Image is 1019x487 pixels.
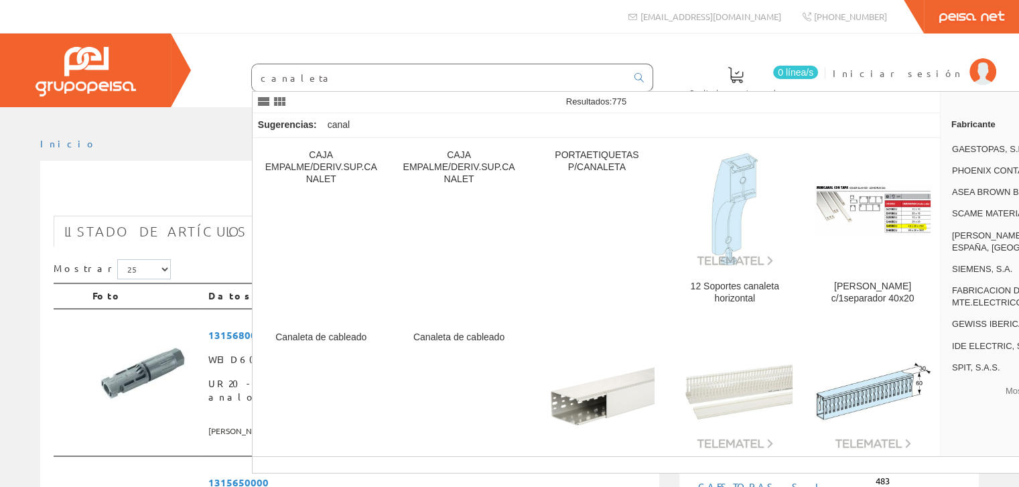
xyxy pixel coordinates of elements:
[252,64,626,91] input: Buscar ...
[263,332,379,344] div: Canaleta de cableado
[92,323,193,423] img: Foto artículo UR20-4AO-UI-16 Módulo 4 canales E_S analogicas remoto IP20 (150x150)
[815,334,931,450] img: 4 Canaletas 60x30 Horiz.Long=450mm+sop.
[54,216,258,247] a: Listado de artículos
[528,139,665,320] a: PORTAETIQUETAS P/CANALETA
[36,47,136,96] img: Grupo Peisa
[677,334,793,450] img: Canaleta 80x60 Vert..Long=2m
[253,139,390,320] a: CAJA EMPALME/DERIV.SUP.CANALET
[54,182,646,209] h1: canal
[203,283,646,309] th: Datos
[117,259,171,279] select: Mostrar
[815,185,931,234] img: Canaleta Blanca c/1separador 40x20
[401,332,517,344] div: Canaleta de cableado
[539,149,655,173] div: PORTAETIQUETAS P/CANALETA
[253,116,320,135] div: Sugerencias:
[773,66,818,79] span: 0 línea/s
[677,281,793,305] div: 12 Soportes canaleta horizontal
[815,281,931,305] div: [PERSON_NAME] c/1separador 40x20
[401,149,517,186] div: CAJA EMPALME/DERIV.SUP.CANALET
[814,11,887,22] span: [PHONE_NUMBER]
[54,259,171,279] label: Mostrar
[804,139,941,320] a: Canaleta Blanca c/1separador 40x20 [PERSON_NAME] c/1separador 40x20
[208,323,640,348] span: 1315680000
[40,137,97,149] a: Inicio
[539,334,655,450] img: MTS. CANALETA CA-10060/C
[208,348,640,372] span: WEID6053
[87,283,203,309] th: Foto
[208,420,640,442] span: [PERSON_NAME], S.A.
[833,66,963,80] span: Iniciar sesión
[566,96,626,107] span: Resultados:
[640,11,781,22] span: [EMAIL_ADDRESS][DOMAIN_NAME]
[208,372,640,409] span: UR20-4AO-UI-16 Módulo 4 [PERSON_NAME] E_S analogicas remoto IP20
[263,149,379,186] div: CAJA EMPALME/DERIV.SUP.CANALET
[666,139,803,320] a: 12 Soportes canaleta horizontal 12 Soportes canaleta horizontal
[612,96,626,107] span: 775
[690,86,781,99] span: Pedido actual
[322,113,355,137] div: canal
[677,151,793,267] img: 12 Soportes canaleta horizontal
[833,56,996,68] a: Iniciar sesión
[391,139,528,320] a: CAJA EMPALME/DERIV.SUP.CANALET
